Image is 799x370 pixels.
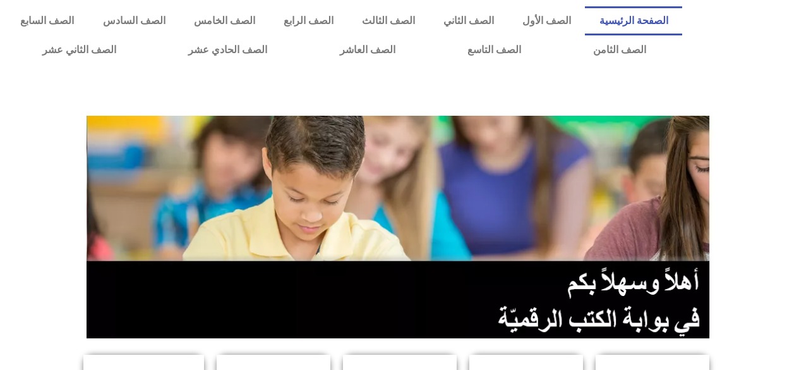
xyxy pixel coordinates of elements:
a: الصفحة الرئيسية [585,6,682,35]
a: الصف الثاني عشر [6,35,152,65]
a: الصف السابع [6,6,88,35]
a: الصف الثاني [429,6,508,35]
a: الصف الخامس [179,6,269,35]
a: الصف الثامن [557,35,682,65]
a: الصف الرابع [269,6,347,35]
a: الصف الحادي عشر [152,35,303,65]
a: الصف العاشر [304,35,431,65]
a: الصف السادس [88,6,179,35]
a: الصف الثالث [347,6,429,35]
a: الصف التاسع [431,35,557,65]
a: الصف الأول [508,6,585,35]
